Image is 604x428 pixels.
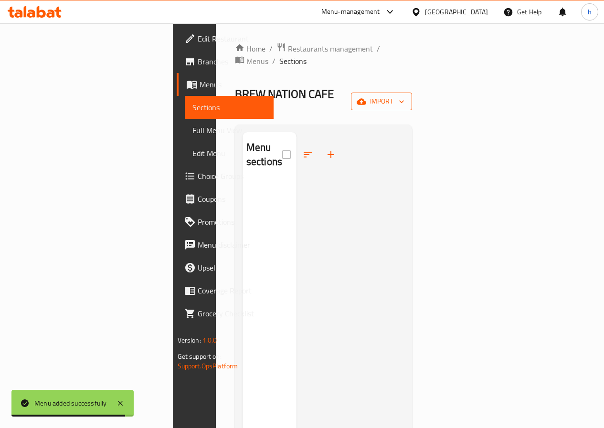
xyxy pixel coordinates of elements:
span: Choice Groups [198,170,266,182]
span: Sections [192,102,266,113]
span: BREW NATION CAFE [235,83,334,104]
a: Support.OpsPlatform [178,360,238,372]
a: Upsell [177,256,274,279]
a: Promotions [177,210,274,233]
span: Grocery Checklist [198,308,266,319]
span: Edit Restaurant [198,33,266,44]
span: Menu disclaimer [198,239,266,251]
a: Menu disclaimer [177,233,274,256]
span: Promotions [198,216,266,228]
div: [GEOGRAPHIC_DATA] [425,7,488,17]
span: h [588,7,592,17]
span: 1.0.0 [202,334,217,346]
span: Coverage Report [198,285,266,296]
nav: Menu sections [243,177,297,185]
a: Coverage Report [177,279,274,302]
li: / [377,43,380,54]
span: Edit Menu [192,147,266,159]
div: Menu-management [321,6,380,18]
span: Sections [279,55,307,67]
span: Restaurants management [288,43,373,54]
a: Menus [177,73,274,96]
nav: breadcrumb [235,42,413,67]
div: Menu added successfully [34,398,107,408]
a: Edit Menu [185,142,274,165]
span: Coupons [198,193,266,205]
a: Full Menu View [185,119,274,142]
a: Coupons [177,188,274,210]
a: Edit Restaurant [177,27,274,50]
li: / [272,55,276,67]
span: import [359,95,404,107]
span: Full Menu View [192,125,266,136]
span: Version: [178,334,201,346]
a: Choice Groups [177,165,274,188]
a: Grocery Checklist [177,302,274,325]
button: import [351,93,412,110]
button: Add section [319,143,342,166]
a: Branches [177,50,274,73]
a: Restaurants management [276,42,373,55]
span: Upsell [198,262,266,273]
span: Branches [198,56,266,67]
a: Sections [185,96,274,119]
span: Menus [200,79,266,90]
span: Get support on: [178,350,222,363]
